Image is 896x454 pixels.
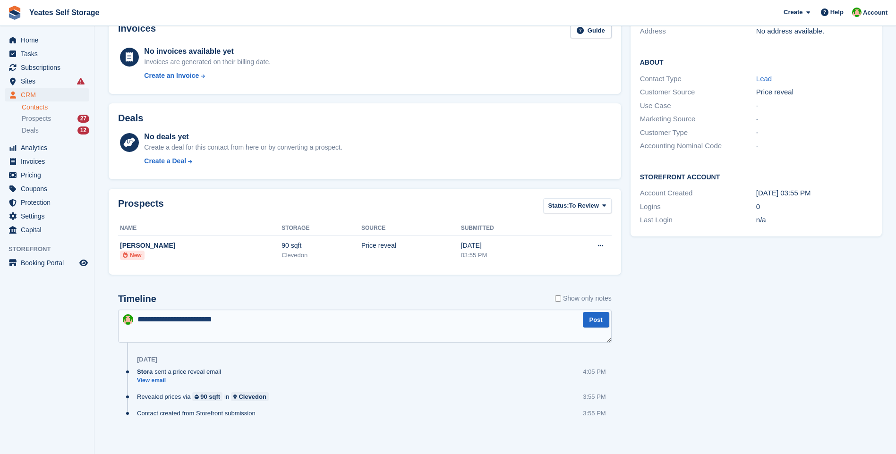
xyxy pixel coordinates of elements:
[361,241,461,251] div: Price reveal
[640,202,756,212] div: Logins
[852,8,862,17] img: Angela Field
[830,8,844,17] span: Help
[756,127,872,138] div: -
[137,367,153,376] span: Stora
[137,377,226,385] a: View email
[21,223,77,236] span: Capital
[548,201,569,210] span: Status:
[569,201,599,210] span: To Review
[21,47,77,60] span: Tasks
[555,294,561,303] input: Show only notes
[21,88,77,101] span: CRM
[144,131,342,143] div: No deals yet
[137,409,260,418] div: Contact created from Storefront submission
[640,57,872,67] h2: About
[144,57,271,67] div: Invoices are generated on their billing date.
[144,156,186,166] div: Create a Deal
[5,223,89,236] a: menu
[583,367,606,376] div: 4:05 PM
[5,182,89,195] a: menu
[361,221,461,236] th: Source
[282,241,361,251] div: 90 sqft
[77,126,89,135] div: 12
[640,215,756,226] div: Last Login
[583,409,606,418] div: 3:55 PM
[118,23,156,39] h2: Invoices
[8,6,22,20] img: stora-icon-8386f47178a22dfd0bd8f6a31ec36ba5ce8667c1dd55bd0f319d3a0aa187defe.svg
[21,141,77,154] span: Analytics
[21,34,77,47] span: Home
[144,46,271,57] div: No invoices available yet
[461,221,555,236] th: Submitted
[461,241,555,251] div: [DATE]
[640,74,756,84] div: Contact Type
[863,8,887,17] span: Account
[21,155,77,168] span: Invoices
[461,251,555,260] div: 03:55 PM
[756,75,772,83] a: Lead
[756,87,872,98] div: Price reveal
[231,392,269,401] a: Clevedon
[77,115,89,123] div: 27
[200,392,220,401] div: 90 sqft
[21,61,77,74] span: Subscriptions
[22,114,51,123] span: Prospects
[123,314,133,325] img: Angela Field
[137,392,273,401] div: Revealed prices via in
[640,127,756,138] div: Customer Type
[120,241,282,251] div: [PERSON_NAME]
[756,188,872,199] div: [DATE] 03:55 PM
[640,172,872,181] h2: Storefront Account
[21,182,77,195] span: Coupons
[22,126,39,135] span: Deals
[192,392,222,401] a: 90 sqft
[640,141,756,151] div: Accounting Nominal Code
[118,221,282,236] th: Name
[144,143,342,152] div: Create a deal for this contact from here or by converting a prospect.
[118,198,164,216] h2: Prospects
[239,392,266,401] div: Clevedon
[5,168,89,182] a: menu
[144,156,342,166] a: Create a Deal
[640,87,756,98] div: Customer Source
[555,294,612,303] label: Show only notes
[5,155,89,168] a: menu
[118,294,156,304] h2: Timeline
[282,221,361,236] th: Storage
[118,113,143,124] h2: Deals
[282,251,361,260] div: Clevedon
[756,202,872,212] div: 0
[78,257,89,269] a: Preview store
[22,126,89,135] a: Deals 12
[784,8,802,17] span: Create
[583,312,609,328] button: Post
[77,77,85,85] i: Smart entry sync failures have occurred
[137,367,226,376] div: sent a price reveal email
[640,101,756,111] div: Use Case
[756,114,872,125] div: -
[21,196,77,209] span: Protection
[756,215,872,226] div: n/a
[5,196,89,209] a: menu
[22,103,89,112] a: Contacts
[137,356,157,363] div: [DATE]
[756,101,872,111] div: -
[9,244,94,254] span: Storefront
[144,71,199,81] div: Create an Invoice
[640,114,756,125] div: Marketing Source
[756,26,872,37] div: No address available.
[26,5,103,20] a: Yeates Self Storage
[5,141,89,154] a: menu
[5,88,89,101] a: menu
[570,23,612,39] a: Guide
[144,71,271,81] a: Create an Invoice
[120,251,145,260] li: New
[640,188,756,199] div: Account Created
[21,168,77,182] span: Pricing
[640,26,756,37] div: Address
[21,75,77,88] span: Sites
[583,392,606,401] div: 3:55 PM
[5,75,89,88] a: menu
[22,114,89,124] a: Prospects 27
[5,256,89,269] a: menu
